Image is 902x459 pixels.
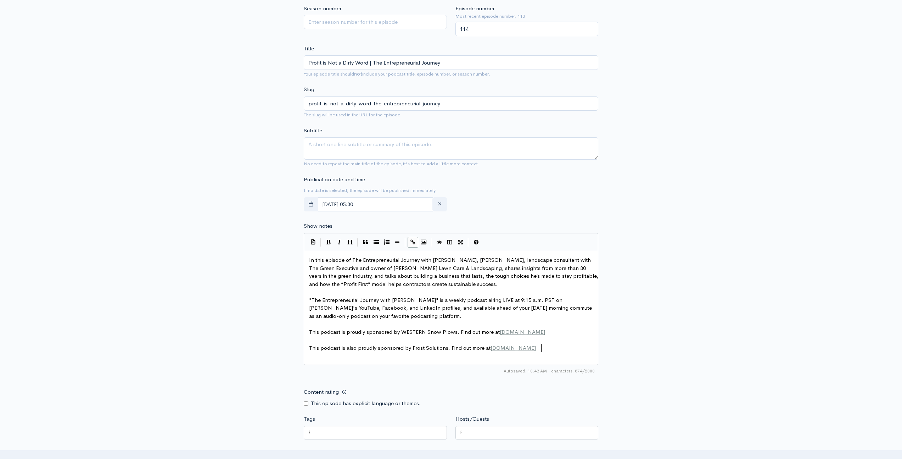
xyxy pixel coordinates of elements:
[304,176,365,184] label: Publication date and time
[308,428,310,437] input: Enter tags for this episode
[500,328,545,335] span: [DOMAIN_NAME]
[304,415,315,423] label: Tags
[344,237,355,248] button: Heading
[304,222,332,230] label: Show notes
[304,197,318,212] button: toggle
[308,237,318,247] button: Insert Show Notes Template
[551,368,595,374] span: 874/2000
[455,22,599,36] input: Enter episode number
[304,385,339,399] label: Content rating
[360,237,371,248] button: Quote
[405,238,405,247] i: |
[455,13,599,20] small: Most recent episode number: 113
[304,45,314,53] label: Title
[304,85,314,94] label: Slug
[311,399,421,408] label: This episode has explicit language or themes.
[381,237,392,248] button: Numbered List
[392,237,403,248] button: Insert Horizontal Line
[455,5,494,13] label: Episode number
[304,449,323,458] label: Artwork
[471,237,481,248] button: Markdown Guide
[460,428,461,437] input: Enter the names of the people that appeared on this episode
[468,238,469,247] i: |
[491,344,536,351] span: [DOMAIN_NAME]
[504,368,547,374] span: Autosaved: 10:43 AM
[304,112,402,118] small: The slug will be used in the URL for the episode.
[444,237,455,248] button: Toggle Side by Side
[434,237,444,248] button: Toggle Preview
[309,256,600,287] span: In this episode of The Entrepreneurial Journey with [PERSON_NAME], [PERSON_NAME], landscape consu...
[304,161,479,167] small: No need to repeat the main title of the episode, it's best to add a little more context.
[304,55,598,70] input: What is the episode's title?
[357,238,358,247] i: |
[304,187,437,193] small: If no date is selected, the episode will be published immediately.
[304,15,447,29] input: Enter season number for this episode
[371,237,381,248] button: Generic List
[455,415,489,423] label: Hosts/Guests
[309,328,545,335] span: This podcast is proudly sponsored by WESTERN Snow Plows. Find out more at
[418,237,429,248] button: Insert Image
[432,197,447,212] button: clear
[431,238,432,247] i: |
[309,297,593,319] span: "The Entrepreneurial Journey with [PERSON_NAME]" is a weekly podcast airing LIVE at 9:15 a.m. PST...
[304,127,322,135] label: Subtitle
[354,71,362,77] strong: not
[408,237,418,248] button: Create Link
[334,237,344,248] button: Italic
[304,71,490,77] small: Your episode title should include your podcast title, episode number, or season number.
[309,344,536,351] span: This podcast is also proudly sponsored by Frost Solutions. Find out more at
[455,237,466,248] button: Toggle Fullscreen
[304,96,598,111] input: title-of-episode
[304,5,341,13] label: Season number
[323,237,334,248] button: Bold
